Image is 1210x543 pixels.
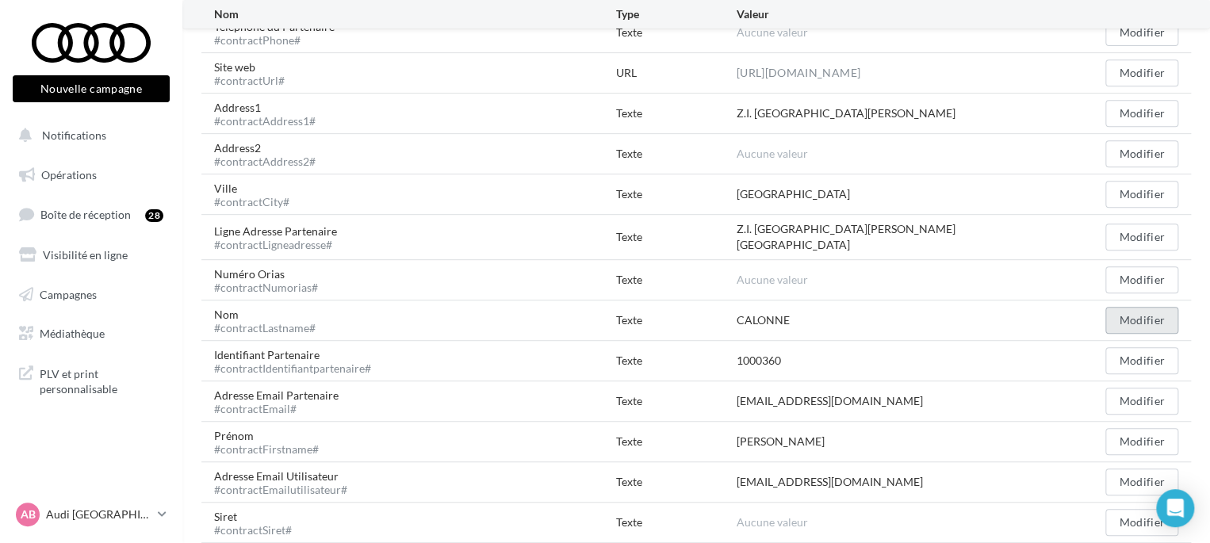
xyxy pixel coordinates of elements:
p: Audi [GEOGRAPHIC_DATA] [46,507,151,522]
a: AB Audi [GEOGRAPHIC_DATA] [13,499,170,530]
div: #contractEmailutilisateur# [214,484,347,495]
div: URL [616,65,737,81]
div: #contractLigneadresse# [214,239,337,250]
a: Boîte de réception28 [10,197,173,231]
button: Modifier [1105,509,1178,536]
button: Modifier [1105,181,1178,208]
a: Opérations [10,159,173,192]
button: Nouvelle campagne [13,75,170,102]
div: #contractEmail# [214,403,339,415]
button: Modifier [1105,388,1178,415]
span: Opérations [41,168,97,182]
div: Texte [616,25,737,40]
div: Texte [616,312,737,328]
span: Aucune valeur [737,273,808,286]
div: Site web [214,59,297,86]
div: #contractNumorias# [214,282,318,293]
span: PLV et print personnalisable [40,363,163,397]
div: Texte [616,229,737,245]
div: [GEOGRAPHIC_DATA] [737,186,850,202]
div: Ville [214,181,302,208]
span: Visibilité en ligne [43,248,128,262]
a: [URL][DOMAIN_NAME] [737,63,860,82]
span: Campagnes [40,287,97,300]
div: Adresse Email Utilisateur [214,468,360,495]
button: Modifier [1105,307,1178,334]
div: Open Intercom Messenger [1156,489,1194,527]
div: Nom [214,6,616,22]
div: Identifiant Partenaire [214,347,384,374]
div: #contractUrl# [214,75,285,86]
a: Visibilité en ligne [10,239,173,272]
div: #contractAddress1# [214,116,316,127]
div: Nom [214,307,328,334]
div: [EMAIL_ADDRESS][DOMAIN_NAME] [737,474,923,490]
div: Texte [616,146,737,162]
div: Ligne Adresse Partenaire [214,224,350,250]
button: Modifier [1105,347,1178,374]
button: Modifier [1105,59,1178,86]
div: Texte [616,105,737,121]
button: Modifier [1105,428,1178,455]
div: Téléphone du Partenaire [214,19,347,46]
span: Aucune valeur [737,515,808,529]
div: Texte [616,393,737,409]
span: Médiathèque [40,327,105,340]
button: Modifier [1105,19,1178,46]
button: Modifier [1105,224,1178,250]
span: Aucune valeur [737,25,808,39]
div: 1000360 [737,353,781,369]
div: #contractIdentifiantpartenaire# [214,363,371,374]
a: Campagnes [10,278,173,312]
div: Z.I. [GEOGRAPHIC_DATA][PERSON_NAME] [GEOGRAPHIC_DATA] [737,221,1058,253]
div: Texte [616,186,737,202]
button: Modifier [1105,468,1178,495]
div: #contractAddress2# [214,156,316,167]
div: CALONNE [737,312,790,328]
div: 28 [145,209,163,222]
button: Modifier [1105,140,1178,167]
span: AB [21,507,36,522]
div: #contractLastname# [214,323,316,334]
div: Texte [616,272,737,288]
a: PLV et print personnalisable [10,357,173,403]
div: [EMAIL_ADDRESS][DOMAIN_NAME] [737,393,923,409]
div: #contractCity# [214,197,289,208]
div: Prénom [214,428,331,455]
div: Z.I. [GEOGRAPHIC_DATA][PERSON_NAME] [737,105,955,121]
div: #contractFirstname# [214,444,319,455]
div: Texte [616,474,737,490]
button: Modifier [1105,266,1178,293]
div: Type [616,6,737,22]
div: Texte [616,514,737,530]
div: #contractSiret# [214,525,292,536]
div: Texte [616,434,737,449]
div: Numéro Orias [214,266,331,293]
span: Boîte de réception [40,208,131,221]
a: Médiathèque [10,317,173,350]
div: [PERSON_NAME] [737,434,825,449]
button: Modifier [1105,100,1178,127]
div: Address2 [214,140,328,167]
div: Siret [214,509,304,536]
div: Texte [616,353,737,369]
button: Notifications [10,119,167,152]
div: Address1 [214,100,328,127]
div: Adresse Email Partenaire [214,388,351,415]
div: Valeur [737,6,1058,22]
span: Aucune valeur [737,147,808,160]
span: Notifications [42,128,106,142]
div: #contractPhone# [214,35,335,46]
